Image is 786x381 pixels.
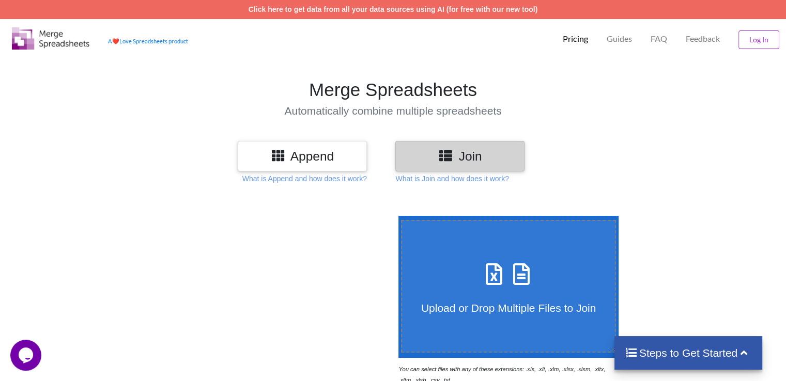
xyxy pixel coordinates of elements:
[738,30,779,49] button: Log In
[607,34,632,44] p: Guides
[245,149,359,164] h3: Append
[563,34,588,44] p: Pricing
[249,5,538,13] a: Click here to get data from all your data sources using AI (for free with our new tool)
[651,34,667,44] p: FAQ
[625,346,752,359] h4: Steps to Get Started
[12,27,89,50] img: Logo.png
[112,38,119,44] span: heart
[686,35,720,43] span: Feedback
[242,173,367,184] p: What is Append and how does it work?
[10,340,43,371] iframe: chat widget
[403,149,517,164] h3: Join
[395,173,508,184] p: What is Join and how does it work?
[108,38,188,44] a: AheartLove Spreadsheets product
[421,302,596,314] span: Upload or Drop Multiple Files to Join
